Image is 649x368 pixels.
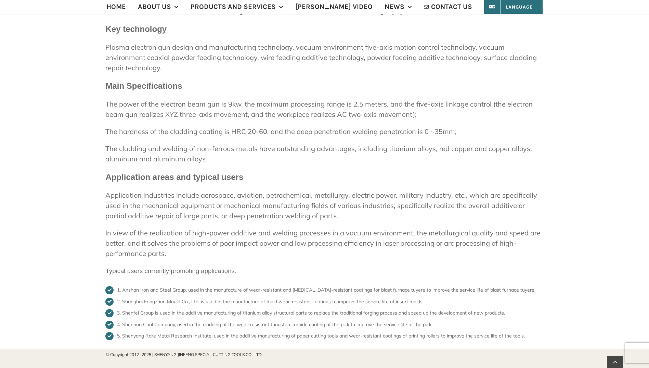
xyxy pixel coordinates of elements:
span: PRODUCTS AND SERVICES [191,3,276,10]
p: 1. Anshan Iron and Steel Group, used in the manufacture of wear-resistant and [MEDICAL_DATA]-resi... [117,286,544,294]
span: Application areas and typical users [105,172,243,182]
p: The hardness of the cladding coating is HRC 20-60, and the deep penetration welding penetration i... [105,126,543,137]
span: Language [494,4,533,10]
p: The cladding and welding of non-ferrous metals have outstanding advantages, including titanium al... [105,144,543,164]
span: Main Specifications [105,81,182,90]
span: HOME [106,3,126,10]
p: In view of the realization of high-power additive and welding processes in a vacuum environment, ... [105,228,543,259]
p: 2. Shanghai Fangzhun Mould Co., Ltd. is used in the manufacture of mold wear-resistant coatings t... [117,298,544,306]
span: Typical users currently promoting applications: [105,267,236,274]
span: [PERSON_NAME] VIDEO [295,3,373,10]
p: 5. Shenyang Rare Metal Research Institute, used in the additive manufacturing of paper cutting to... [117,332,544,340]
div: © Copyright 2012 - 2025 | SHENYANG JINFENG SPECIAL CUTTING TOOLS CO., LTD. [106,352,544,358]
p: 3. Shenfei Group is used in the additive manufacturing of titanium alloy structural parts to repl... [117,309,544,317]
span: Key technology [105,24,167,34]
span: CONTACT US [431,3,472,10]
p: 4. Shenhua Coal Company, used in the cladding of the wear-resistant tungsten carbide coating of t... [117,321,544,329]
p: Application industries include aerospace, aviation, petrochemical, metallurgy, electric power, mi... [105,190,543,221]
p: The power of the electron beam gun is 9kw, the maximum processing range is 2.5 meters, and the fi... [105,99,543,120]
span: ABOUT US [138,3,171,10]
p: Plasma electron gun design and manufacturing technology, vacuum environment five-axis motion cont... [105,42,543,73]
span: NEWS [385,3,404,10]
